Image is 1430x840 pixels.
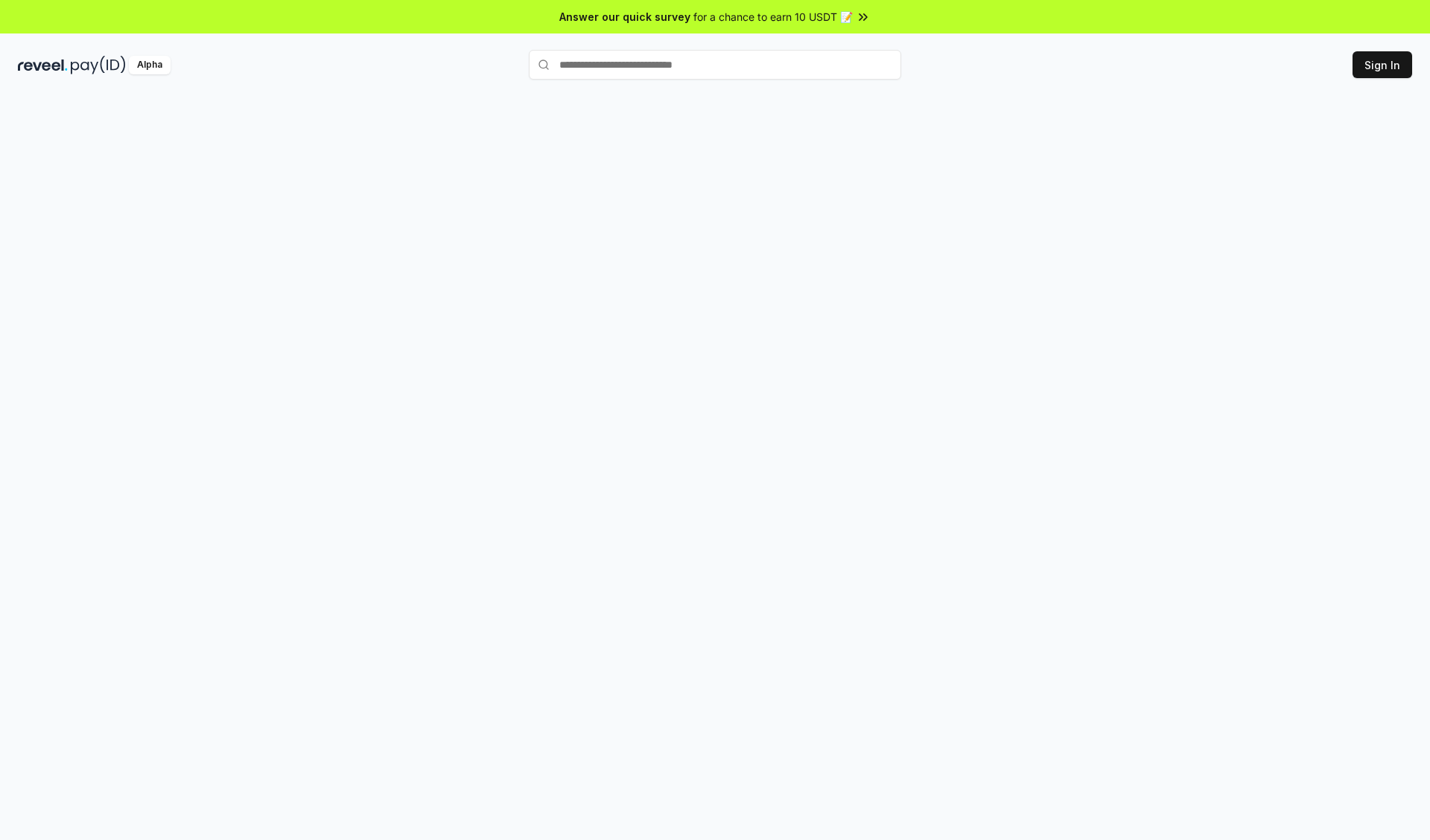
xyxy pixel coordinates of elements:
img: pay_id [71,56,126,74]
span: Answer our quick survey [559,9,690,25]
button: Sign In [1353,51,1412,78]
img: reveel_dark [18,56,68,74]
div: Alpha [129,56,171,74]
span: for a chance to earn 10 USDT 📝 [693,9,853,25]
